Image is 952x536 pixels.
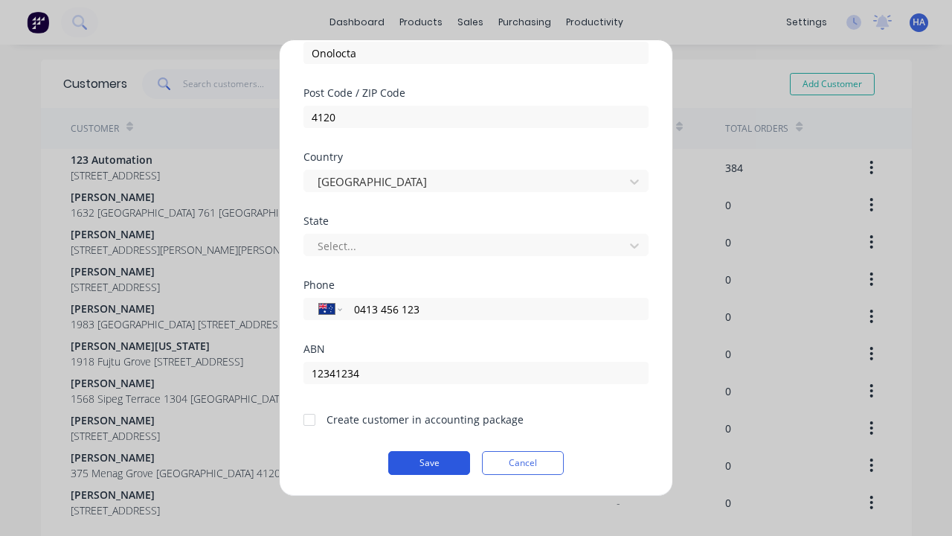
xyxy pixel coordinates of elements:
[303,344,649,354] div: ABN
[388,451,470,475] button: Save
[327,412,524,427] div: Create customer in accounting package
[303,216,649,226] div: State
[303,280,649,290] div: Phone
[482,451,564,475] button: Cancel
[303,88,649,98] div: Post Code / ZIP Code
[303,152,649,162] div: Country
